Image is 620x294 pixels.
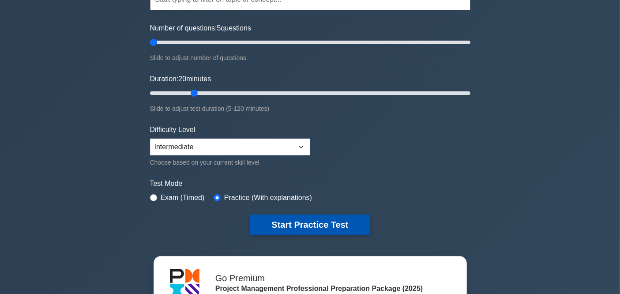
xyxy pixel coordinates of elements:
span: 5 [217,24,221,32]
label: Number of questions: questions [150,23,251,34]
label: Practice (With explanations) [224,192,312,203]
button: Start Practice Test [250,215,369,235]
span: 20 [178,75,186,83]
label: Exam (Timed) [161,192,205,203]
div: Choose based on your current skill level [150,157,310,168]
label: Duration: minutes [150,74,211,84]
div: Slide to adjust number of questions [150,53,470,63]
label: Test Mode [150,178,470,189]
label: Difficulty Level [150,124,195,135]
div: Slide to adjust test duration (5-120 minutes) [150,103,470,114]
